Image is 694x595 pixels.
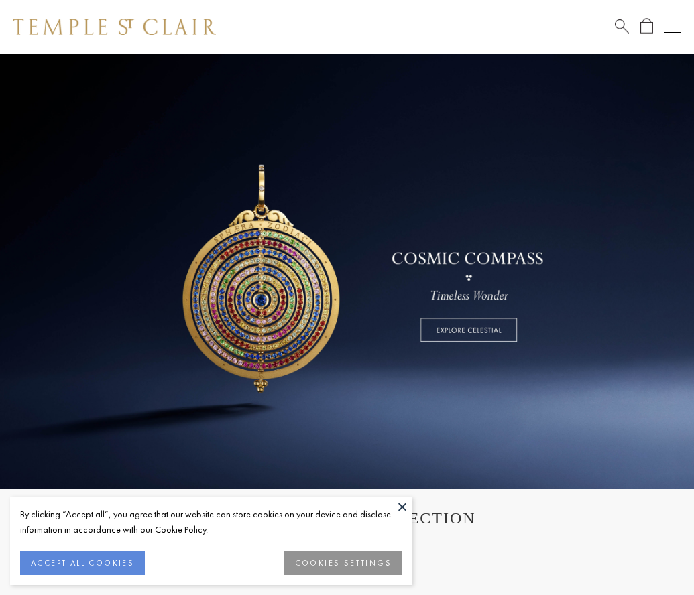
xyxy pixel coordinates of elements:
a: Search [615,18,629,35]
img: Temple St. Clair [13,19,216,35]
a: Open Shopping Bag [640,18,653,35]
div: By clicking “Accept all”, you agree that our website can store cookies on your device and disclos... [20,507,402,537]
button: ACCEPT ALL COOKIES [20,551,145,575]
button: COOKIES SETTINGS [284,551,402,575]
button: Open navigation [664,19,681,35]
